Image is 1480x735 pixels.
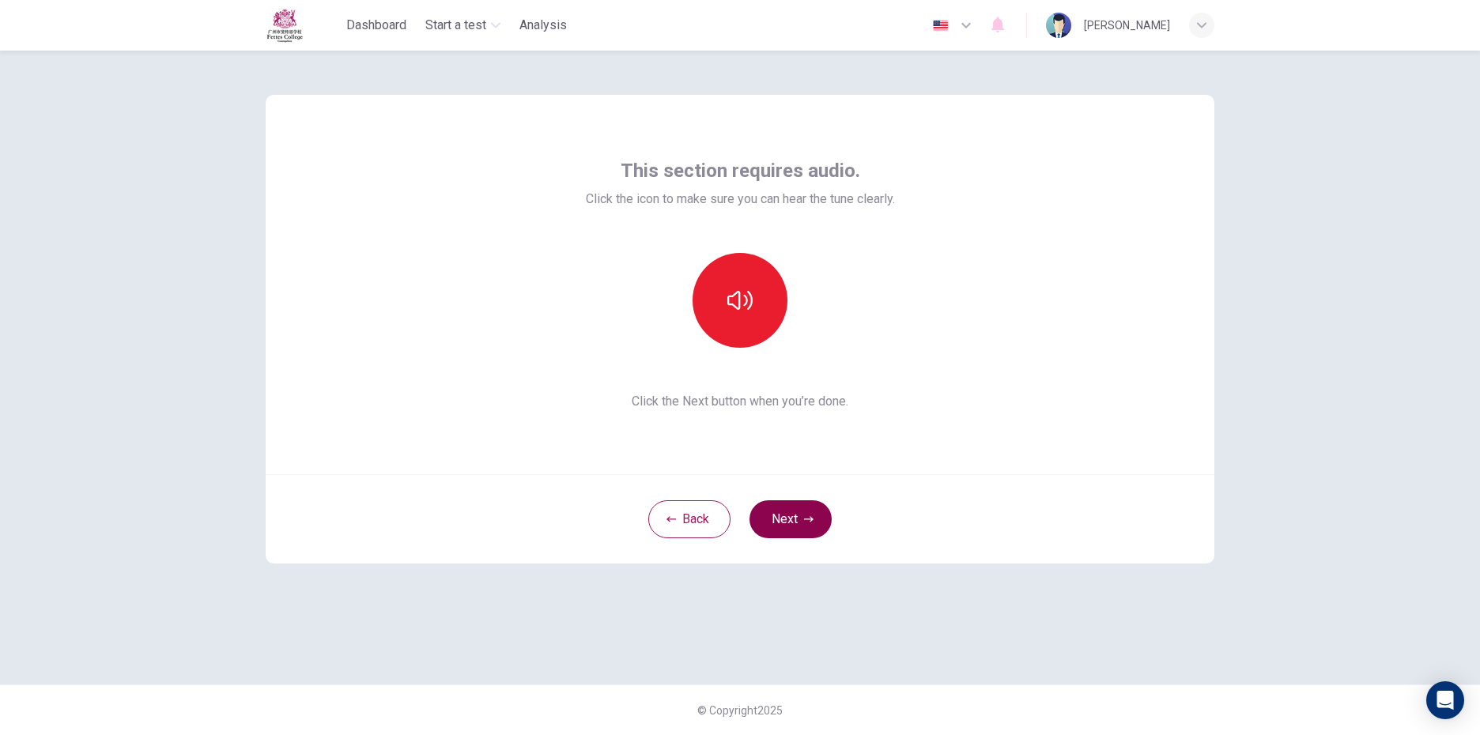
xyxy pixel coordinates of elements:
[931,20,950,32] img: en
[419,11,507,40] button: Start a test
[648,500,731,538] button: Back
[346,16,406,35] span: Dashboard
[749,500,832,538] button: Next
[425,16,486,35] span: Start a test
[513,11,573,40] button: Analysis
[340,11,413,40] button: Dashboard
[1426,681,1464,719] div: Open Intercom Messenger
[1084,16,1170,35] div: [PERSON_NAME]
[586,190,895,209] span: Click the icon to make sure you can hear the tune clearly.
[266,8,340,43] a: Fettes logo
[621,158,860,183] span: This section requires audio.
[586,392,895,411] span: Click the Next button when you’re done.
[266,8,304,43] img: Fettes logo
[697,704,783,717] span: © Copyright 2025
[519,16,567,35] span: Analysis
[1046,13,1071,38] img: Profile picture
